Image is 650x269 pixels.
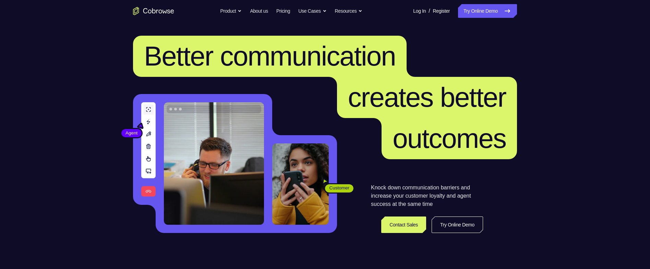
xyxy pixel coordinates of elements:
span: creates better [348,82,506,113]
a: Try Online Demo [458,4,517,18]
span: / [429,7,430,15]
span: Better communication [144,41,396,71]
a: Go to the home page [133,7,174,15]
button: Use Cases [298,4,326,18]
button: Resources [335,4,363,18]
a: About us [250,4,268,18]
p: Knock down communication barriers and increase your customer loyalty and agent success at the sam... [371,184,483,208]
span: outcomes [393,123,506,154]
img: A customer support agent talking on the phone [164,102,264,225]
button: Product [220,4,242,18]
a: Contact Sales [381,217,426,233]
a: Log In [413,4,426,18]
a: Register [433,4,450,18]
a: Try Online Demo [432,217,483,233]
a: Pricing [276,4,290,18]
img: A customer holding their phone [272,143,329,225]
